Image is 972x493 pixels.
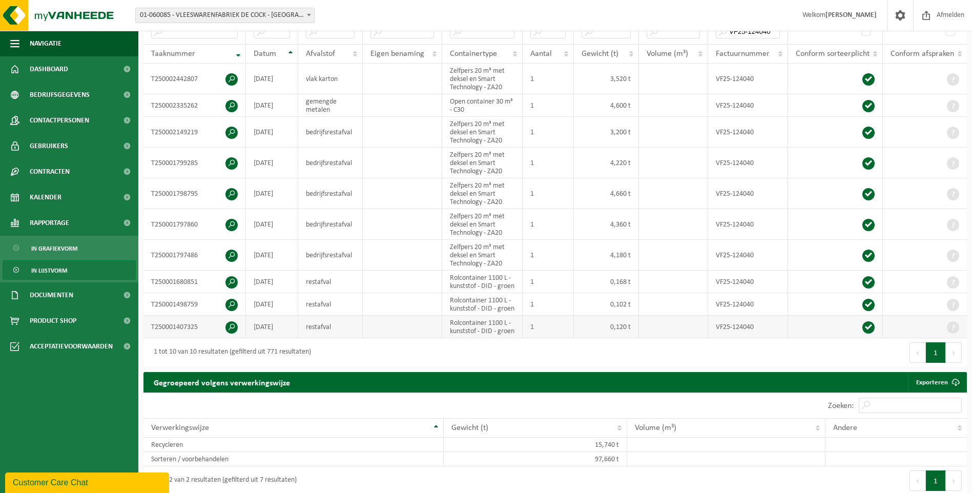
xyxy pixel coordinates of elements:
td: restafval [298,293,363,316]
td: [DATE] [246,178,298,209]
td: Rolcontainer 1100 L - kunststof - DID - groen [442,271,523,293]
td: bedrijfsrestafval [298,117,363,148]
td: Zelfpers 20 m³ met deksel en Smart Technology - ZA20 [442,148,523,178]
td: 4,180 t [574,240,639,271]
td: T250002335262 [143,94,246,117]
td: 1 [523,178,574,209]
td: T250001798795 [143,178,246,209]
td: Zelfpers 20 m³ met deksel en Smart Technology - ZA20 [442,240,523,271]
span: Gewicht (t) [582,50,618,58]
td: 3,520 t [574,64,639,94]
button: 1 [926,470,946,491]
td: [DATE] [246,271,298,293]
td: T250001407325 [143,316,246,338]
td: T250001498759 [143,293,246,316]
td: Zelfpers 20 m³ met deksel en Smart Technology - ZA20 [442,178,523,209]
td: T250001797860 [143,209,246,240]
span: Taaknummer [151,50,195,58]
button: 1 [926,342,946,363]
span: Gebruikers [30,133,68,159]
td: 0,120 t [574,316,639,338]
td: Open container 30 m³ - C30 [442,94,523,117]
td: 97,660 t [444,452,627,466]
td: restafval [298,316,363,338]
span: Dashboard [30,56,68,82]
td: Zelfpers 20 m³ met deksel en Smart Technology - ZA20 [442,209,523,240]
td: [DATE] [246,209,298,240]
span: Product Shop [30,308,76,334]
span: Datum [254,50,276,58]
iframe: chat widget [5,470,171,493]
td: 1 [523,148,574,178]
td: bedrijfsrestafval [298,178,363,209]
td: VF25-124040 [708,148,788,178]
h2: Gegroepeerd volgens verwerkingswijze [143,372,300,392]
td: 1 [523,240,574,271]
label: Zoeken: [828,402,854,410]
span: Contactpersonen [30,108,89,133]
td: VF25-124040 [708,64,788,94]
span: Eigen benaming [370,50,424,58]
td: 0,102 t [574,293,639,316]
span: Rapportage [30,210,69,236]
td: bedrijfsrestafval [298,148,363,178]
td: Sorteren / voorbehandelen [143,452,444,466]
a: In lijstvorm [3,260,136,280]
span: Aantal [530,50,552,58]
td: 1 [523,271,574,293]
span: Volume (m³) [647,50,688,58]
td: Zelfpers 20 m³ met deksel en Smart Technology - ZA20 [442,117,523,148]
td: T250001680851 [143,271,246,293]
td: 1 [523,117,574,148]
td: Recycleren [143,438,444,452]
a: Exporteren [908,372,966,393]
button: Next [946,342,962,363]
td: T250002442807 [143,64,246,94]
span: Conform sorteerplicht [796,50,870,58]
span: 01-060085 - VLEESWARENFABRIEK DE COCK - SINT-NIKLAAS [135,8,315,23]
td: Rolcontainer 1100 L - kunststof - DID - groen [442,316,523,338]
a: In grafiekvorm [3,238,136,258]
strong: [PERSON_NAME] [825,11,877,19]
td: 4,220 t [574,148,639,178]
td: Rolcontainer 1100 L - kunststof - DID - groen [442,293,523,316]
td: 3,200 t [574,117,639,148]
span: Conform afspraken [891,50,954,58]
button: Previous [909,470,926,491]
span: Containertype [450,50,497,58]
span: Bedrijfsgegevens [30,82,90,108]
td: 1 [523,316,574,338]
td: Zelfpers 20 m³ met deksel en Smart Technology - ZA20 [442,64,523,94]
td: VF25-124040 [708,240,788,271]
td: 1 [523,209,574,240]
td: T250002149219 [143,117,246,148]
span: Factuurnummer [716,50,770,58]
td: vlak karton [298,64,363,94]
td: restafval [298,271,363,293]
td: 0,168 t [574,271,639,293]
td: 1 [523,293,574,316]
td: 1 [523,64,574,94]
td: gemengde metalen [298,94,363,117]
td: [DATE] [246,64,298,94]
td: [DATE] [246,316,298,338]
td: 15,740 t [444,438,627,452]
td: VF25-124040 [708,117,788,148]
td: VF25-124040 [708,178,788,209]
td: 4,600 t [574,94,639,117]
span: Acceptatievoorwaarden [30,334,113,359]
td: T250001797486 [143,240,246,271]
td: [DATE] [246,148,298,178]
td: [DATE] [246,94,298,117]
span: Kalender [30,184,61,210]
td: [DATE] [246,117,298,148]
div: 1 tot 10 van 10 resultaten (gefilterd uit 771 resultaten) [149,343,311,362]
td: T250001799285 [143,148,246,178]
td: 4,660 t [574,178,639,209]
span: In lijstvorm [31,261,67,280]
td: VF25-124040 [708,271,788,293]
td: 1 [523,94,574,117]
td: bedrijfsrestafval [298,240,363,271]
td: VF25-124040 [708,293,788,316]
